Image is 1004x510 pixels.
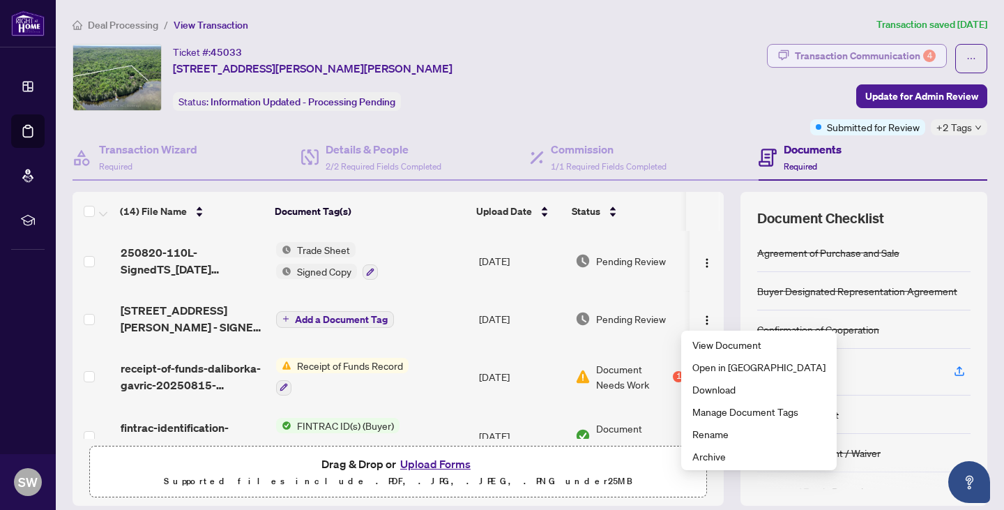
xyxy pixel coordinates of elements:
button: Logo [696,250,718,272]
span: Required [99,161,132,172]
button: Status IconReceipt of Funds Record [276,358,409,396]
span: Trade Sheet [291,242,356,257]
img: Document Status [575,428,591,444]
img: Logo [701,315,713,326]
span: Status [572,204,600,219]
div: Buyer Designated Representation Agreement [757,283,957,299]
span: Document Approved [596,421,684,451]
span: Signed Copy [291,264,357,279]
div: Agreement of Purchase and Sale [757,245,899,260]
span: Pending Review [596,311,666,327]
th: Document Tag(s) [269,192,471,231]
span: Update for Admin Review [865,85,978,107]
div: 4 [923,50,936,62]
img: Status Icon [276,358,291,373]
img: logo [11,10,45,36]
span: [STREET_ADDRESS][PERSON_NAME] - SIGNED TRADE SHEET TO BE REVIEWED.pdf [121,302,265,336]
span: Required [784,161,817,172]
span: Pending Review [596,253,666,269]
button: Status IconTrade SheetStatus IconSigned Copy [276,242,378,280]
span: Archive [692,449,826,464]
span: Submitted for Review [827,119,920,135]
div: Confirmation of Cooperation [757,322,879,337]
span: Download [692,382,826,397]
span: Document Needs Work [596,361,670,392]
span: 2/2 Required Fields Completed [326,161,441,172]
span: FINTRAC ID(s) (Buyer) [291,418,400,433]
h4: Transaction Wizard [99,141,197,158]
button: Logo [696,308,718,330]
span: Deal Processing [88,19,158,31]
span: receipt-of-funds-daliborka-gavric-20250815-113309.pdf [121,360,265,393]
img: Logo [701,257,713,269]
span: Document Checklist [757,209,884,228]
div: 1 [673,371,684,382]
span: Manage Document Tags [692,404,826,419]
button: Add a Document Tag [276,310,394,328]
img: IMG-X12239593_1.jpg [73,45,161,110]
button: Transaction Communication4 [767,44,947,68]
span: (14) File Name [120,204,187,219]
img: Document Status [575,369,591,384]
h4: Commission [551,141,667,158]
div: Transaction Communication [795,45,936,67]
p: Supported files include .PDF, .JPG, .JPEG, .PNG under 25 MB [98,473,698,490]
span: Information Updated - Processing Pending [211,96,395,108]
span: 1/1 Required Fields Completed [551,161,667,172]
div: Ticket #: [173,44,242,60]
button: Open asap [948,461,990,503]
span: Rename [692,426,826,442]
span: View Transaction [174,19,248,31]
span: 250820-110L-SignedTS_[DATE] 14_52_10.pdf [121,244,265,278]
span: plus [282,315,289,322]
td: [DATE] [473,407,570,467]
span: fintrac-identification-record-daliborka-gavric-20250815-113251.pdf [121,419,265,453]
button: Status IconFINTRAC ID(s) (Buyer) [276,418,400,456]
img: Status Icon [276,242,291,257]
h4: Documents [784,141,842,158]
th: Upload Date [471,192,566,231]
td: [DATE] [473,291,570,347]
td: [DATE] [473,347,570,407]
span: Open in [GEOGRAPHIC_DATA] [692,359,826,375]
article: Transaction saved [DATE] [876,17,987,33]
img: Document Status [575,311,591,327]
span: Add a Document Tag [295,315,388,324]
th: (14) File Name [114,192,269,231]
td: [DATE] [473,231,570,291]
button: Update for Admin Review [856,84,987,108]
span: +2 Tags [936,119,972,135]
span: home [73,20,82,30]
div: Status: [173,92,401,111]
li: / [164,17,168,33]
span: Upload Date [476,204,532,219]
button: Upload Forms [396,455,475,473]
h4: Details & People [326,141,441,158]
img: Document Status [575,253,591,269]
span: Drag & Drop orUpload FormsSupported files include .PDF, .JPG, .JPEG, .PNG under25MB [90,447,706,498]
span: down [975,124,982,131]
span: Drag & Drop or [321,455,475,473]
span: SW [18,472,38,492]
span: ellipsis [966,54,976,63]
th: Status [566,192,685,231]
img: Status Icon [276,418,291,433]
span: View Document [692,337,826,352]
span: 45033 [211,46,242,59]
span: Receipt of Funds Record [291,358,409,373]
img: Status Icon [276,264,291,279]
button: Add a Document Tag [276,311,394,328]
span: [STREET_ADDRESS][PERSON_NAME][PERSON_NAME] [173,60,452,77]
